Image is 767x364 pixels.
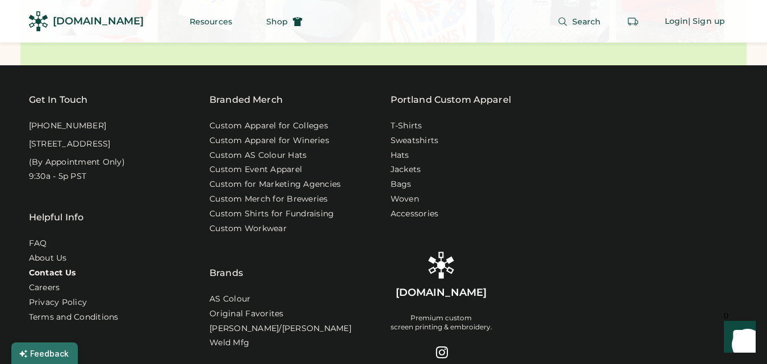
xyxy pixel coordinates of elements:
a: About Us [29,253,67,264]
a: [PERSON_NAME]/[PERSON_NAME] [209,323,351,334]
a: Custom for Marketing Agencies [209,179,341,190]
div: [PHONE_NUMBER] [29,120,107,132]
a: FAQ [29,238,47,249]
button: Shop [253,10,316,33]
a: Custom Merch for Breweries [209,194,328,205]
div: 9:30a - 5p PST [29,171,87,182]
a: Original Favorites [209,308,284,320]
div: Login [665,16,689,27]
button: Retrieve an order [622,10,644,33]
a: Custom Apparel for Wineries [209,135,329,147]
img: Rendered Logo - Screens [427,252,455,279]
a: Custom Shirts for Fundraising [209,208,334,220]
div: [DOMAIN_NAME] [53,14,144,28]
img: Rendered Logo - Screens [28,11,48,31]
a: AS Colour [209,294,250,305]
a: Sweatshirts [391,135,439,147]
a: Bags [391,179,412,190]
div: [STREET_ADDRESS] [29,139,111,150]
div: (By Appointment Only) [29,157,125,168]
div: [DOMAIN_NAME] [396,286,487,300]
a: Custom Apparel for Colleges [209,120,328,132]
button: Resources [176,10,246,33]
div: Premium custom screen printing & embroidery. [391,313,492,332]
div: Terms and Conditions [29,312,119,323]
a: Privacy Policy [29,297,87,308]
a: T-Shirts [391,120,422,132]
a: Accessories [391,208,439,220]
button: Search [544,10,615,33]
a: Contact Us [29,267,76,279]
a: Custom Event Apparel [209,164,302,175]
a: Hats [391,150,409,161]
a: Custom AS Colour Hats [209,150,307,161]
iframe: Front Chat [713,313,762,362]
a: Portland Custom Apparel [391,93,511,107]
div: Brands [209,238,243,280]
a: Custom Workwear [209,223,287,235]
div: | Sign up [688,16,725,27]
a: Woven [391,194,419,205]
a: Jackets [391,164,421,175]
span: Search [572,18,601,26]
a: Weld Mfg [209,337,249,349]
div: Get In Touch [29,93,88,107]
a: Careers [29,282,60,294]
div: Branded Merch [209,93,283,107]
span: Shop [266,18,288,26]
div: Helpful Info [29,211,84,224]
